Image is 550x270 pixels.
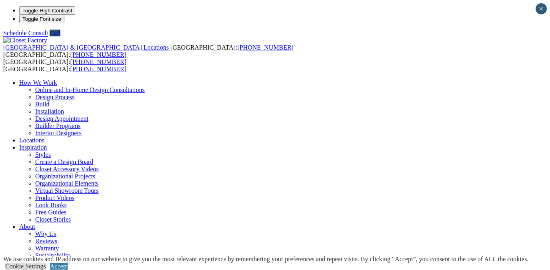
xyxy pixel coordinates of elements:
[3,44,170,51] a: [GEOGRAPHIC_DATA] & [GEOGRAPHIC_DATA] Locations
[22,8,72,14] span: Toggle High Contrast
[35,166,99,172] a: Closet Accessory Videos
[35,86,145,93] a: Online and In-Home Design Consultations
[3,37,47,44] img: Closet Factory
[19,15,64,23] button: Toggle Font size
[50,30,60,36] a: Call
[35,252,70,259] a: Sustainability
[35,115,88,122] a: Design Appointment
[70,51,126,58] a: [PHONE_NUMBER]
[35,230,56,237] a: Why Us
[35,187,99,194] a: Virtual Showroom Tours
[237,44,293,51] a: [PHONE_NUMBER]
[50,263,68,270] a: Accept
[35,245,59,252] a: Warranty
[35,101,50,108] a: Build
[3,256,528,263] div: We use cookies and IP address on our website to give you the most relevant experience by remember...
[19,79,57,86] a: How We Work
[3,44,169,51] span: [GEOGRAPHIC_DATA] & [GEOGRAPHIC_DATA] Locations
[35,173,95,180] a: Organizational Projects
[19,223,35,230] a: About
[35,238,57,244] a: Reviews
[70,58,126,65] a: [PHONE_NUMBER]
[19,6,75,15] button: Toggle High Contrast
[70,66,126,72] a: [PHONE_NUMBER]
[35,151,51,158] a: Styles
[3,44,294,58] span: [GEOGRAPHIC_DATA]: [GEOGRAPHIC_DATA]:
[19,137,44,144] a: Locations
[3,58,126,72] span: [GEOGRAPHIC_DATA]: [GEOGRAPHIC_DATA]:
[35,122,80,129] a: Builder Programs
[35,158,93,165] a: Create a Design Board
[3,30,48,36] a: Schedule Consult
[35,194,74,201] a: Product Videos
[35,180,98,187] a: Organizational Elements
[35,209,66,216] a: Free Guides
[35,202,67,208] a: Look Books
[536,3,547,14] button: Close
[35,94,74,100] a: Design Process
[22,16,61,22] span: Toggle Font size
[5,263,46,270] a: Cookie Settings
[35,108,64,115] a: Installation
[19,144,47,151] a: Inspiration
[35,216,71,223] a: Closet Stories
[35,130,82,136] a: Interior Designers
